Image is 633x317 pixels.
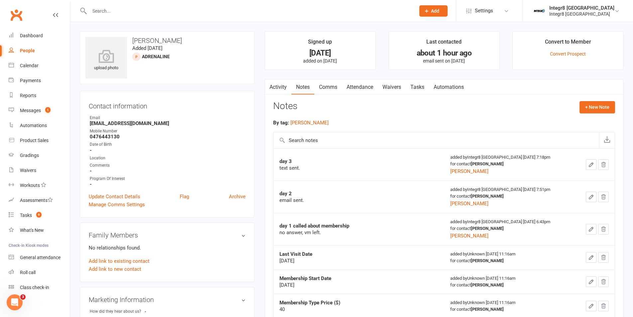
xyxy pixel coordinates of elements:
[395,58,493,64] p: email sent on [DATE]
[9,73,70,88] a: Payments
[471,161,504,166] strong: [PERSON_NAME]
[90,141,246,148] div: Date of Birth
[273,132,599,148] input: Search notes
[450,225,568,232] div: for contact
[471,194,504,199] strong: [PERSON_NAME]
[9,28,70,43] a: Dashboard
[450,251,568,264] div: added by Unknown [DATE] 11:16am
[580,101,615,113] button: + New Note
[90,120,246,126] strong: [EMAIL_ADDRESS][DOMAIN_NAME]
[471,258,504,263] strong: [PERSON_NAME]
[20,294,26,300] span: 3
[20,123,47,128] div: Automations
[450,275,568,288] div: added by Unknown [DATE] 11:16am
[85,50,127,72] div: upload photo
[279,282,438,288] div: [DATE]
[450,167,488,175] button: [PERSON_NAME]
[20,270,36,275] div: Roll call
[20,108,41,113] div: Messages
[450,186,568,208] div: added by Integr8 [GEOGRAPHIC_DATA] [DATE] 7:51pm
[20,33,43,38] div: Dashboard
[279,251,312,257] strong: Last Visit Date
[273,120,289,126] strong: By tag:
[265,79,291,95] a: Activity
[9,118,70,133] a: Automations
[9,148,70,163] a: Gradings
[279,191,292,197] strong: day 2
[450,200,488,208] button: [PERSON_NAME]
[533,4,546,18] img: thumb_image1744271085.png
[90,308,145,315] div: How did they hear about us?
[271,50,369,57] div: [DATE]
[145,309,183,314] strong: -
[431,8,439,14] span: Add
[20,183,40,188] div: Workouts
[20,138,49,143] div: Product Sales
[429,79,469,95] a: Automations
[290,119,329,127] button: [PERSON_NAME]
[90,168,246,174] strong: -
[89,257,150,265] a: Add link to existing contact
[9,43,70,58] a: People
[180,193,189,201] a: Flag
[450,257,568,264] div: for contact
[20,213,32,218] div: Tasks
[550,51,586,57] a: Convert Prospect
[36,212,42,218] span: 9
[279,257,438,264] div: [DATE]
[20,285,49,290] div: Class check-in
[9,103,70,118] a: Messages 1
[471,226,504,231] strong: [PERSON_NAME]
[90,128,246,134] div: Mobile Number
[89,296,246,303] h3: Marketing Information
[89,201,145,209] a: Manage Comms Settings
[90,176,246,182] div: Program Of Interest
[279,300,340,306] strong: Membership Type Price ($)
[89,100,246,110] h3: Contact information
[229,193,246,201] a: Archive
[450,154,568,175] div: added by Integr8 [GEOGRAPHIC_DATA] [DATE] 7:18pm
[142,54,170,59] span: Adrenaline
[450,161,568,167] div: for contact
[90,155,246,161] div: Location
[89,232,246,239] h3: Family Members
[87,6,411,16] input: Search...
[20,78,41,83] div: Payments
[426,38,462,50] div: Last contacted
[9,178,70,193] a: Workouts
[90,134,246,140] strong: 0476443130
[9,193,70,208] a: Assessments
[549,11,614,17] div: Integr8 [GEOGRAPHIC_DATA]
[90,115,246,121] div: Email
[271,58,369,64] p: added on [DATE]
[89,193,140,201] a: Update Contact Details
[20,153,39,158] div: Gradings
[450,193,568,200] div: for contact
[279,275,331,281] strong: Membership Start Date
[20,168,36,173] div: Waivers
[549,5,614,11] div: Integr8 [GEOGRAPHIC_DATA]
[450,306,568,313] div: for contact
[90,162,246,169] div: Comments
[450,299,568,313] div: added by Unknown [DATE] 11:16am
[279,165,438,171] div: text sent.
[9,280,70,295] a: Class kiosk mode
[342,79,378,95] a: Attendance
[20,198,53,203] div: Assessments
[132,45,162,51] time: Added [DATE]
[89,244,246,252] p: No relationships found.
[8,7,25,23] a: Clubworx
[279,223,349,229] strong: day 1 called about membership
[471,307,504,312] strong: [PERSON_NAME]
[308,38,332,50] div: Signed up
[7,294,23,310] iframe: Intercom live chat
[9,58,70,73] a: Calendar
[9,265,70,280] a: Roll call
[9,223,70,238] a: What's New
[279,229,438,236] div: no answer, vm left.
[419,5,448,17] button: Add
[9,88,70,103] a: Reports
[20,48,35,53] div: People
[45,107,51,113] span: 1
[471,282,504,287] strong: [PERSON_NAME]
